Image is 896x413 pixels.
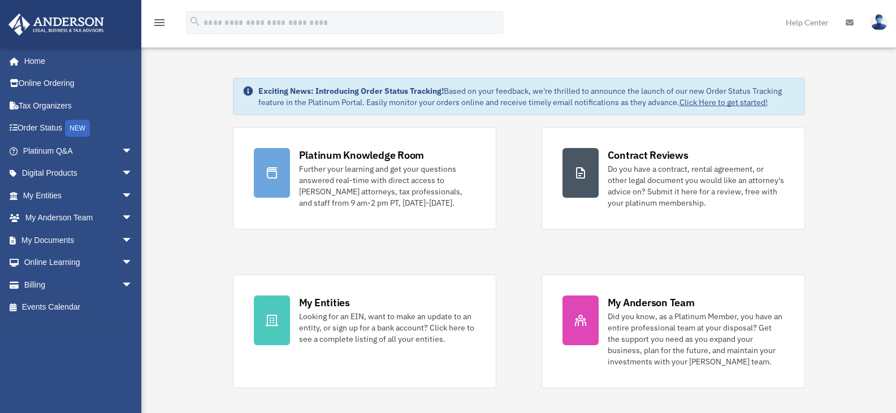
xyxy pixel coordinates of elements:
[608,311,784,367] div: Did you know, as a Platinum Member, you have an entire professional team at your disposal? Get th...
[608,148,689,162] div: Contract Reviews
[299,295,350,310] div: My Entities
[122,184,144,207] span: arrow_drop_down
[5,14,107,36] img: Anderson Advisors Platinum Portal
[8,117,150,140] a: Order StatusNEW
[8,94,150,117] a: Tax Organizers
[608,163,784,208] div: Do you have a contract, rental agreement, or other legal document you would like an attorney's ad...
[122,229,144,252] span: arrow_drop_down
[258,86,444,96] strong: Exciting News: Introducing Order Status Tracking!
[122,162,144,185] span: arrow_drop_down
[8,207,150,229] a: My Anderson Teamarrow_drop_down
[299,311,475,345] div: Looking for an EIN, want to make an update to an entity, or sign up for a bank account? Click her...
[233,275,496,388] a: My Entities Looking for an EIN, want to make an update to an entity, or sign up for a bank accoun...
[8,162,150,185] a: Digital Productsarrow_drop_down
[299,148,425,162] div: Platinum Knowledge Room
[8,72,150,95] a: Online Ordering
[65,120,90,137] div: NEW
[122,251,144,275] span: arrow_drop_down
[122,207,144,230] span: arrow_drop_down
[8,140,150,162] a: Platinum Q&Aarrow_drop_down
[542,127,805,229] a: Contract Reviews Do you have a contract, rental agreement, or other legal document you would like...
[153,20,166,29] a: menu
[871,14,888,31] img: User Pic
[122,273,144,297] span: arrow_drop_down
[542,275,805,388] a: My Anderson Team Did you know, as a Platinum Member, you have an entire professional team at your...
[299,163,475,208] div: Further your learning and get your questions answered real-time with direct access to [PERSON_NAM...
[233,127,496,229] a: Platinum Knowledge Room Further your learning and get your questions answered real-time with dire...
[153,16,166,29] i: menu
[8,229,150,251] a: My Documentsarrow_drop_down
[189,15,201,28] i: search
[608,295,695,310] div: My Anderson Team
[8,296,150,319] a: Events Calendar
[8,273,150,296] a: Billingarrow_drop_down
[122,140,144,163] span: arrow_drop_down
[8,251,150,274] a: Online Learningarrow_drop_down
[8,50,144,72] a: Home
[679,97,768,107] a: Click Here to get started!
[258,85,795,108] div: Based on your feedback, we're thrilled to announce the launch of our new Order Status Tracking fe...
[8,184,150,207] a: My Entitiesarrow_drop_down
